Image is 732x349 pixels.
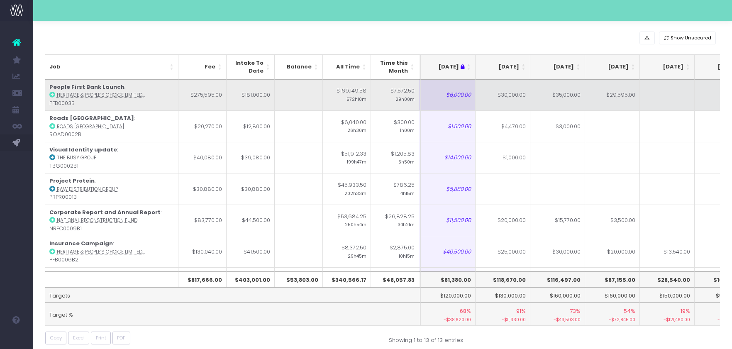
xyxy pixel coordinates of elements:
[57,249,145,255] abbr: Heritage & People’s Choice Limited
[347,126,366,134] small: 26h30m
[585,205,640,236] td: $3,500.00
[371,205,419,236] td: $26,828.25
[178,236,227,267] td: $130,040.00
[421,205,476,236] td: $11,500.00
[530,54,585,80] th: Sep 25: activate to sort column ascending
[395,95,415,103] small: 29h00m
[50,334,62,342] span: Copy
[589,315,635,323] small: -$72,845.00
[476,142,530,173] td: $1,000.00
[49,146,117,154] strong: Visual Identity update
[275,271,323,287] th: $53,803.00
[96,334,106,342] span: Print
[227,142,275,173] td: $39,080.00
[476,205,530,236] td: $20,000.00
[57,217,137,224] abbr: National Reconstruction Fund
[421,287,476,303] td: $120,000.00
[530,205,585,236] td: $15,770.00
[227,267,275,299] td: $51,241.00
[57,154,96,161] abbr: The Busy Group
[227,236,275,267] td: $41,500.00
[57,186,118,193] abbr: Raw Distribution Group
[178,110,227,142] td: $20,270.00
[480,315,526,323] small: -$11,330.00
[476,110,530,142] td: $4,470.00
[45,287,419,303] td: Targets
[400,126,415,134] small: 1h00m
[323,236,371,267] td: $8,372.50
[323,205,371,236] td: $53,684.25
[624,307,635,315] span: 54%
[227,110,275,142] td: $12,800.00
[49,177,95,185] strong: Project Protein
[227,271,275,287] th: $403,001.00
[389,332,463,344] div: Showing 1 to 13 of 13 entries
[530,80,585,111] td: $35,000.00
[323,54,371,80] th: All Time: activate to sort column ascending
[73,334,85,342] span: Excel
[10,332,23,345] img: images/default_profile_image.png
[345,220,366,228] small: 250h54m
[49,208,161,216] strong: Corporate Report and Annual Report
[640,54,695,80] th: Nov 25: activate to sort column ascending
[570,307,581,315] span: 73%
[640,287,695,303] td: $150,000.00
[396,220,415,228] small: 134h21m
[516,307,526,315] span: 91%
[671,34,711,41] span: Show Unsecured
[640,271,695,287] th: $28,540.00
[45,236,178,267] td: : PFB0006B2
[227,54,275,80] th: Intake To Date: activate to sort column ascending
[346,95,366,103] small: 572h10m
[178,142,227,173] td: $40,080.00
[530,287,585,303] td: $160,000.00
[421,142,476,173] td: $14,000.00
[476,271,530,287] th: $118,670.00
[460,307,471,315] span: 68%
[45,54,178,80] th: Job: activate to sort column ascending
[178,267,227,299] td: $51,241.00
[421,173,476,205] td: $5,880.00
[49,239,113,247] strong: Insurance Campaign
[371,54,419,80] th: Time this Month: activate to sort column ascending
[371,80,419,111] td: $7,572.50
[585,287,640,303] td: $160,000.00
[534,315,581,323] small: -$43,503.00
[421,54,476,80] th: Jul 25 : activate to sort column ascending
[344,189,366,197] small: 202h33m
[45,267,178,299] td: : PFB0007B
[323,173,371,205] td: $45,933.50
[347,158,366,165] small: 199h47m
[57,92,145,98] abbr: Heritage & People’s Choice Limited
[178,271,227,287] th: $817,666.00
[421,271,476,287] th: $81,380.00
[49,271,159,279] strong: PFB Launch Campaign - Music Costs
[421,110,476,142] td: $1,500.00
[585,236,640,267] td: $20,000.00
[530,271,585,287] th: $116,497.00
[371,236,419,267] td: $2,875.00
[227,173,275,205] td: $30,880.00
[68,332,89,344] button: Excel
[178,54,227,80] th: Fee: activate to sort column ascending
[640,236,695,267] td: $13,540.00
[45,303,419,326] td: Target %
[585,80,640,111] td: $29,595.00
[117,334,125,342] span: PDF
[45,332,67,344] button: Copy
[659,32,716,44] button: Show Unsecured
[178,173,227,205] td: $30,880.00
[644,315,690,323] small: -$121,460.00
[323,271,371,287] th: $340,566.17
[476,236,530,267] td: $25,000.00
[371,110,419,142] td: $300.00
[371,173,419,205] td: $786.25
[585,271,640,287] th: $87,155.00
[476,287,530,303] td: $130,000.00
[49,114,134,122] strong: Roads [GEOGRAPHIC_DATA]
[227,80,275,111] td: $181,000.00
[425,315,471,323] small: -$38,620.00
[421,236,476,267] td: $40,500.00
[112,332,130,344] button: PDF
[421,80,476,111] td: $6,000.00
